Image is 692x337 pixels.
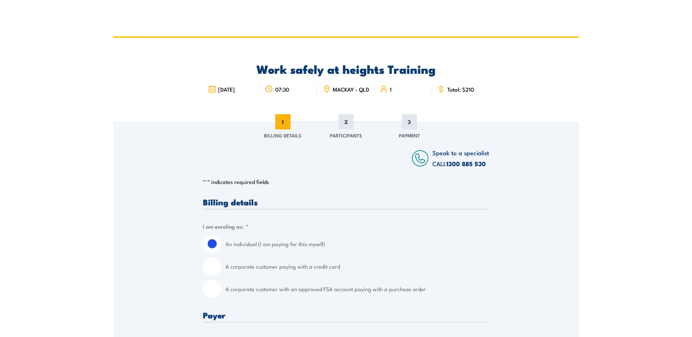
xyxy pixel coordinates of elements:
[203,198,489,206] h3: Billing details
[203,64,489,74] h2: Work safely at heights Training
[203,222,248,230] legend: I am enroling as:
[218,86,235,92] span: [DATE]
[402,114,417,129] span: 3
[225,235,489,253] label: An individual (I am paying for this myself)
[264,132,301,139] span: Billing Details
[225,257,489,276] label: A corporate customer paying with a credit card
[399,132,420,139] span: Payment
[203,178,489,185] p: " " indicates required fields
[390,86,392,92] span: 1
[339,114,354,129] span: 2
[203,311,489,319] h3: Payer
[330,132,362,139] span: Participants
[275,114,291,129] span: 1
[225,280,489,298] label: A corporate customer with an approved FSA account paying with a purchase order
[432,148,489,168] span: Speak to a specialist CALL
[446,159,486,168] a: 1300 885 530
[275,86,289,92] span: 07:30
[447,86,474,92] span: Total: $210
[333,86,369,92] span: MACKAY - QLD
